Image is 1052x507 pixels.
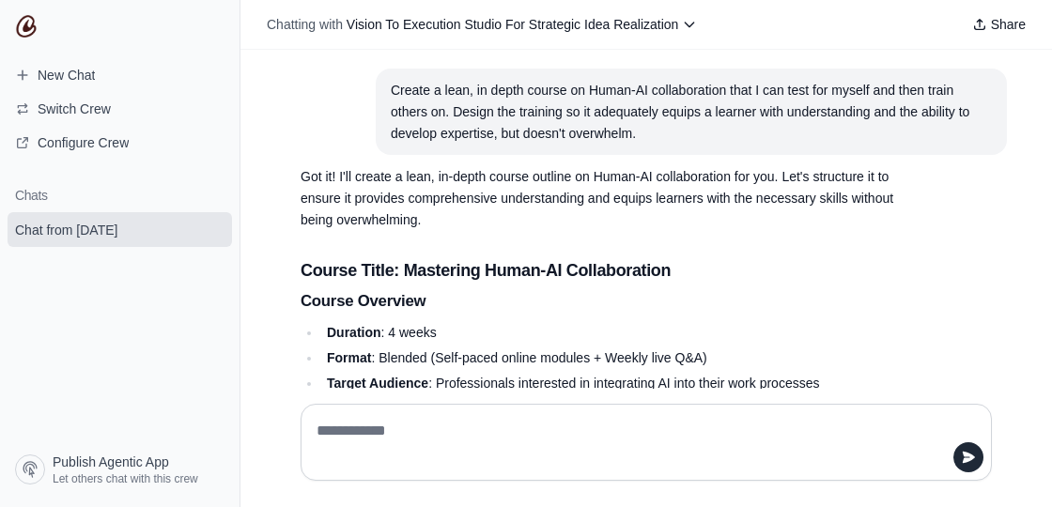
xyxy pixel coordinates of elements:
[321,347,902,369] li: : Blended (Self-paced online modules + Weekly live Q&A)
[301,166,902,230] p: Got it! I'll create a lean, in-depth course outline on Human-AI collaboration for you. Let's stru...
[8,447,232,492] a: Publish Agentic App Let others chat with this crew
[267,15,343,34] span: Chatting with
[38,66,95,84] span: New Chat
[327,350,371,365] strong: Format
[8,60,232,90] a: New Chat
[327,325,381,340] strong: Duration
[259,11,704,38] button: Chatting with Vision To Execution Studio For Strategic Idea Realization
[327,376,428,391] strong: Target Audience
[991,15,1026,34] span: Share
[965,11,1033,38] button: Share
[301,257,902,284] h3: Course Title: Mastering Human-AI Collaboration
[8,212,232,247] a: Chat from [DATE]
[38,100,111,118] span: Switch Crew
[321,373,902,394] li: : Professionals interested in integrating AI into their work processes
[376,69,1007,155] section: User message
[321,322,902,344] li: : 4 weeks
[53,453,169,471] span: Publish Agentic App
[391,80,992,144] div: Create a lean, in depth course on Human-AI collaboration that I can test for myself and then trai...
[347,17,679,32] span: Vision To Execution Studio For Strategic Idea Realization
[8,128,232,158] a: Configure Crew
[53,471,198,486] span: Let others chat with this crew
[15,15,38,38] img: CrewAI Logo
[301,290,902,313] h4: Course Overview
[8,94,232,124] button: Switch Crew
[15,221,117,239] span: Chat from [DATE]
[38,133,129,152] span: Configure Crew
